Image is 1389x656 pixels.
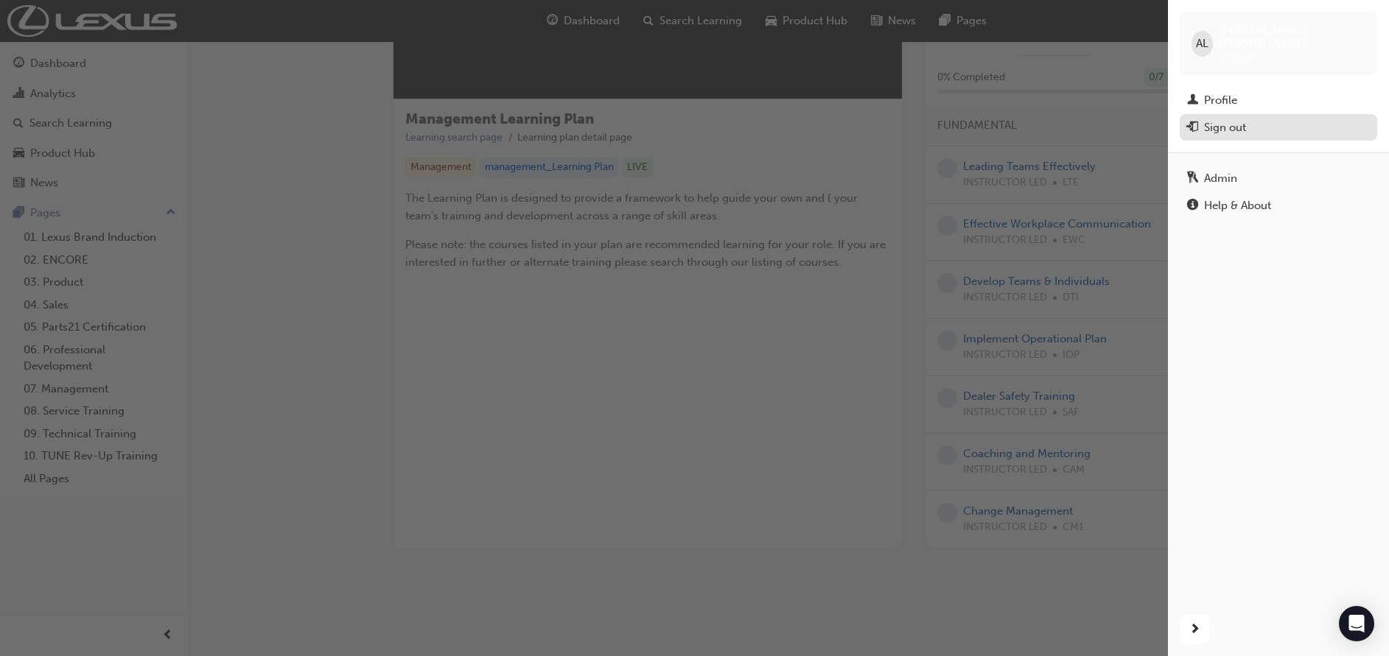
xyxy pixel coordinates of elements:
span: info-icon [1187,200,1198,213]
span: keys-icon [1187,172,1198,186]
a: Help & About [1180,192,1377,219]
div: Help & About [1204,197,1271,214]
span: [PERSON_NAME] [PERSON_NAME] [1219,24,1365,50]
span: exit-icon [1187,121,1198,135]
a: Profile [1180,87,1377,114]
div: Profile [1204,92,1237,109]
span: next-icon [1189,621,1200,639]
div: Sign out [1204,119,1246,136]
span: man-icon [1187,94,1198,107]
span: t24583 [1219,51,1252,63]
span: AL [1196,35,1208,52]
div: Admin [1204,170,1237,187]
div: Open Intercom Messenger [1339,606,1374,641]
a: Admin [1180,165,1377,192]
button: Sign out [1180,114,1377,141]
